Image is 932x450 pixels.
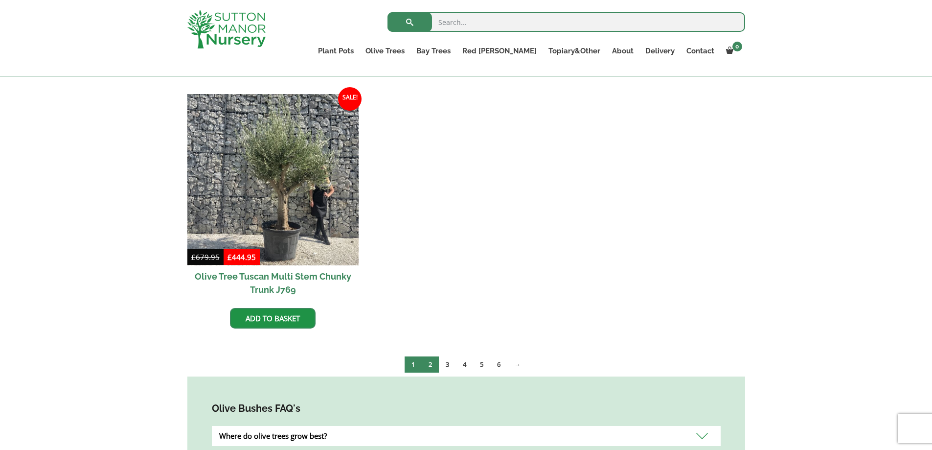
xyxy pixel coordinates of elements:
a: Page 2 [422,356,439,373]
span: Page 1 [405,356,422,373]
bdi: 444.95 [227,252,256,262]
h4: Olive Bushes FAQ's [212,401,721,416]
a: Plant Pots [312,44,360,58]
a: Page 6 [490,356,507,373]
a: 0 [720,44,745,58]
h2: Olive Tree Tuscan Multi Stem Chunky Trunk J769 [187,265,359,301]
input: Search... [387,12,745,32]
a: → [507,356,527,373]
a: Page 3 [439,356,456,373]
a: Add to basket: “Olive Tree Tuscan Multi Stem Chunky Trunk J769” [230,308,316,329]
bdi: 679.95 [191,252,220,262]
img: Olive Tree Tuscan Multi Stem Chunky Trunk J769 [187,94,359,266]
a: Sale! Olive Tree Tuscan Multi Stem Chunky Trunk J769 [187,94,359,301]
span: Sale! [338,87,362,111]
a: Contact [681,44,720,58]
a: About [606,44,639,58]
div: Where do olive trees grow best? [212,426,721,446]
nav: Product Pagination [187,356,745,377]
span: £ [227,252,232,262]
a: Topiary&Other [543,44,606,58]
a: Page 4 [456,356,473,373]
a: Page 5 [473,356,490,373]
a: Olive Trees [360,44,410,58]
span: 0 [732,42,742,51]
a: Delivery [639,44,681,58]
a: Bay Trees [410,44,456,58]
img: logo [187,10,266,48]
span: £ [191,252,196,262]
a: Red [PERSON_NAME] [456,44,543,58]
